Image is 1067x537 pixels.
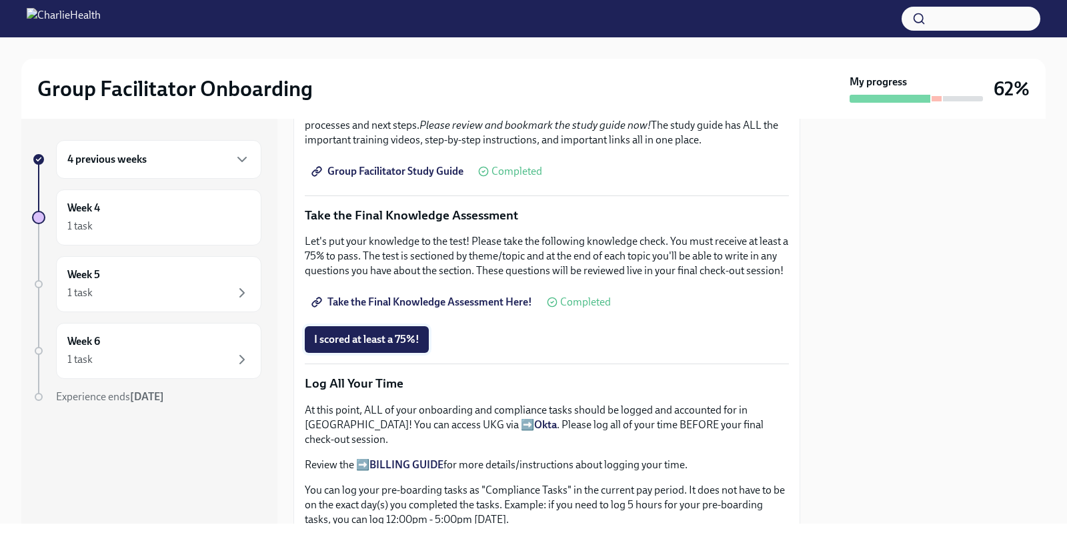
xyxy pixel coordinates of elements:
a: Week 51 task [32,256,261,312]
a: Week 41 task [32,189,261,245]
h6: Week 5 [67,267,100,282]
p: You can log your pre-boarding tasks as "Compliance Tasks" in the current pay period. It does not ... [305,483,789,527]
div: 1 task [67,219,93,233]
span: Experience ends [56,390,164,403]
span: Take the Final Knowledge Assessment Here! [314,296,532,309]
h6: Week 6 [67,334,100,349]
a: Okta [534,418,557,431]
div: 4 previous weeks [56,140,261,179]
p: Review the ➡️ for more details/instructions about logging your time. [305,458,789,472]
h2: Group Facilitator Onboarding [37,75,313,102]
p: At this point, ALL of your onboarding and compliance tasks should be logged and accounted for in ... [305,403,789,447]
img: CharlieHealth [27,8,101,29]
span: Completed [560,297,611,308]
h3: 62% [994,77,1030,101]
a: Group Facilitator Study Guide [305,158,473,185]
span: I scored at least a 75%! [314,333,419,346]
div: 1 task [67,352,93,367]
p: Take the Final Knowledge Assessment [305,207,789,224]
a: Take the Final Knowledge Assessment Here! [305,289,542,316]
h6: Week 4 [67,201,100,215]
div: 1 task [67,286,93,300]
p: You have learned so much in the past three weeks, and I'm sure you have a lot of questions about ... [305,103,789,147]
button: I scored at least a 75%! [305,326,429,353]
em: Please review and bookmark the study guide now! [419,119,651,131]
a: Week 61 task [32,323,261,379]
a: BILLING GUIDE [369,458,443,471]
h6: 4 previous weeks [67,152,147,167]
p: Log All Your Time [305,375,789,392]
span: Group Facilitator Study Guide [314,165,463,178]
strong: [DATE] [130,390,164,403]
span: Completed [491,166,542,177]
p: Let's put your knowledge to the test! Please take the following knowledge check. You must receive... [305,234,789,278]
strong: My progress [850,75,907,89]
